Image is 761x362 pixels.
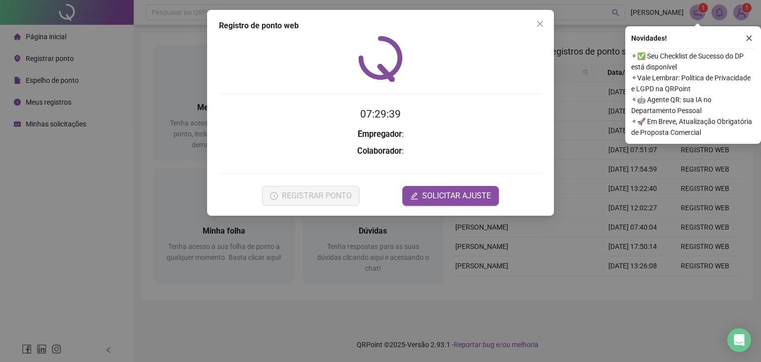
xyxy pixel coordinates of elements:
[219,128,542,141] h3: :
[358,36,403,82] img: QRPoint
[402,186,499,206] button: editSOLICITAR AJUSTE
[727,328,751,352] div: Open Intercom Messenger
[631,94,755,116] span: ⚬ 🤖 Agente QR: sua IA no Departamento Pessoal
[219,20,542,32] div: Registro de ponto web
[631,72,755,94] span: ⚬ Vale Lembrar: Política de Privacidade e LGPD na QRPoint
[410,192,418,200] span: edit
[357,146,402,156] strong: Colaborador
[422,190,491,202] span: SOLICITAR AJUSTE
[219,145,542,158] h3: :
[746,35,753,42] span: close
[631,116,755,138] span: ⚬ 🚀 Em Breve, Atualização Obrigatória de Proposta Comercial
[360,108,401,120] time: 07:29:39
[536,20,544,28] span: close
[262,186,360,206] button: REGISTRAR PONTO
[358,129,402,139] strong: Empregador
[631,51,755,72] span: ⚬ ✅ Seu Checklist de Sucesso do DP está disponível
[631,33,667,44] span: Novidades !
[532,16,548,32] button: Close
